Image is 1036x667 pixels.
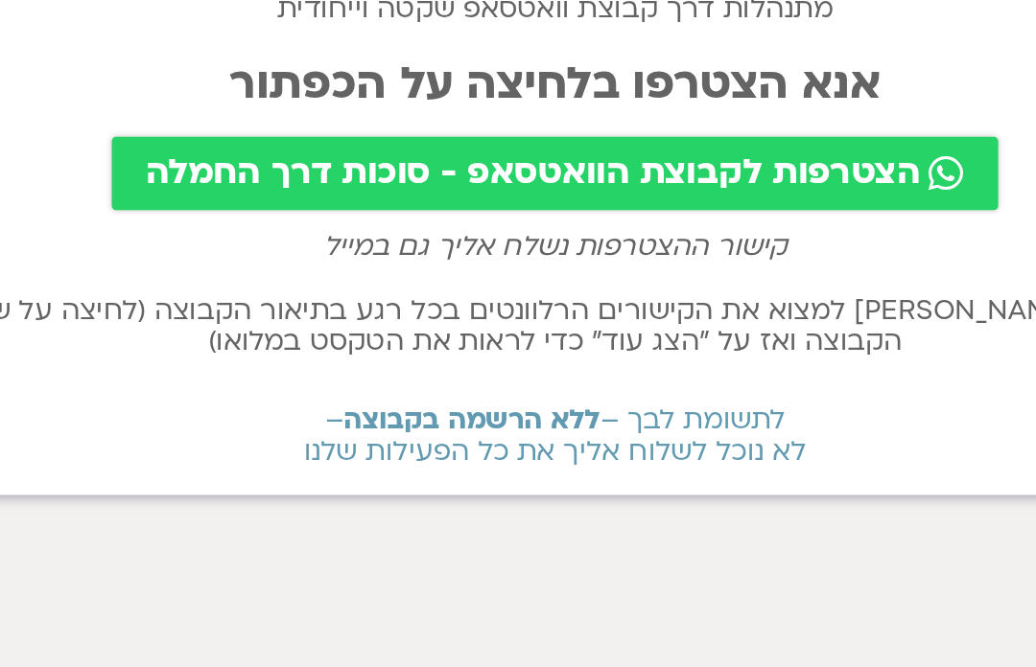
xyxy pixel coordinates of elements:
span: יצירת קשר [909,628,978,654]
a: יצירת קשר [844,620,1026,657]
span: התחברות [52,16,133,37]
a: התחברות [46,11,162,43]
h2: אנא הצטרפו בלחיצה על הכפתור [106,179,931,214]
h2: תזכורות ועדכונים לשבוע "סוכות דרך החמלה" בהובלת [PERSON_NAME], ד״ר [PERSON_NAME], [PERSON_NAME] [... [106,93,931,156]
a: תמכו בנו [239,11,318,47]
span: הצטרפות לקבוצת הוואטסאפ - סוכות דרך החמלה [240,244,766,271]
a: צרו קשר [332,11,412,47]
a: קורסים ופעילות [619,11,761,47]
a: הצטרפות לקבוצת הוואטסאפ - סוכות דרך החמלה [217,233,819,283]
h2: לתשומת לבך – – לא נוכל לשלוח אליך את כל הפעילות שלנו [106,415,931,457]
a: מועדון תודעה בריאה [426,11,604,47]
h2: תוכל.[PERSON_NAME] למצוא את הקישורים הרלוונטים בכל רגע בתיאור הקבוצה (לחיצה על שם הקבוצה ואז על ״... [106,340,931,382]
img: תודעה בריאה [939,14,1024,43]
b: ללא הרשמה בקבוצה [374,413,549,438]
h2: קישור ההצטרפות נשלח אליך גם במייל [106,297,931,318]
a: מי אנחנו [775,11,869,47]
